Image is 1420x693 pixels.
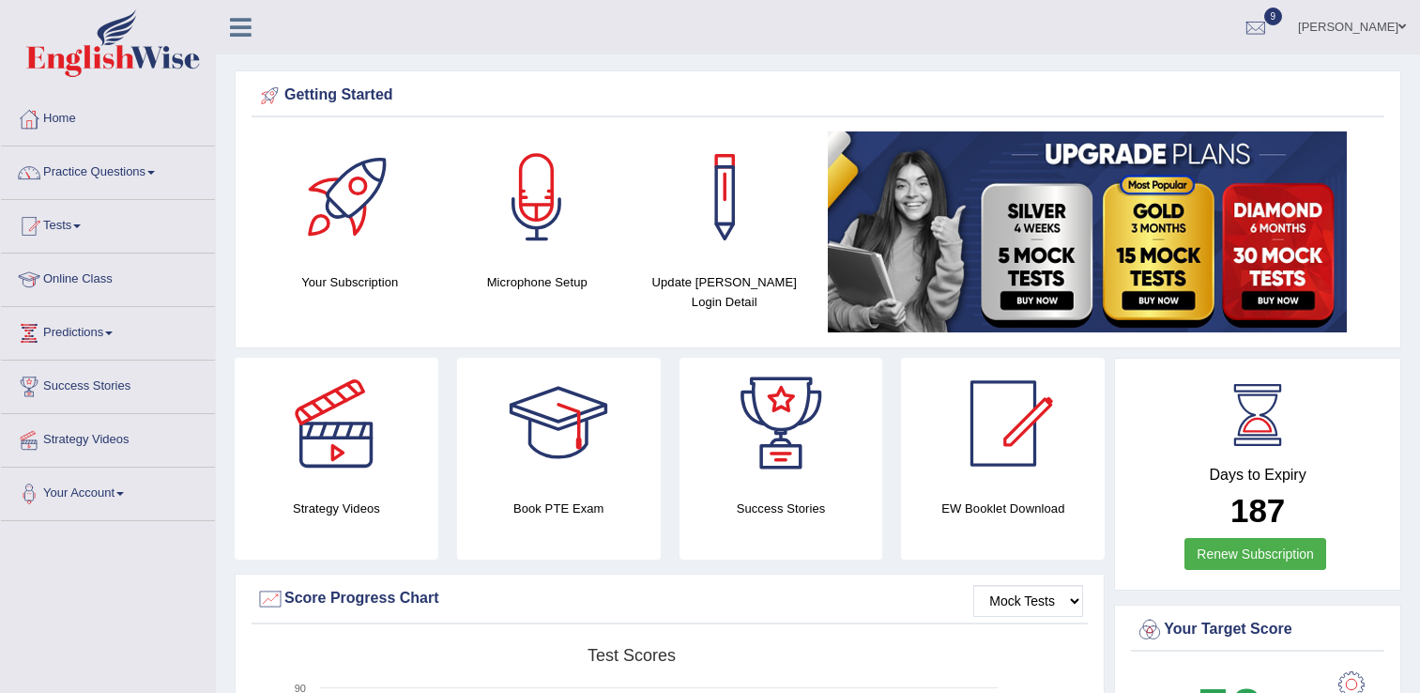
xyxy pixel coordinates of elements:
a: Renew Subscription [1184,538,1326,570]
h4: Your Subscription [266,272,435,292]
img: small5.jpg [828,131,1347,332]
tspan: Test scores [588,646,676,665]
a: Your Account [1,468,215,515]
h4: Microphone Setup [453,272,622,292]
a: Tests [1,200,215,247]
h4: Success Stories [679,499,883,518]
b: 187 [1230,492,1285,529]
a: Success Stories [1,361,215,408]
h4: Strategy Videos [235,499,438,518]
div: Your Target Score [1136,616,1380,644]
a: Strategy Videos [1,414,215,461]
a: Predictions [1,307,215,354]
div: Score Progress Chart [256,585,1083,613]
span: 9 [1264,8,1283,25]
h4: Update [PERSON_NAME] Login Detail [640,272,809,312]
h4: EW Booklet Download [901,499,1105,518]
a: Online Class [1,254,215,300]
h4: Days to Expiry [1136,467,1380,484]
a: Home [1,93,215,140]
h4: Book PTE Exam [457,499,661,518]
div: Getting Started [256,82,1380,110]
a: Practice Questions [1,146,215,193]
